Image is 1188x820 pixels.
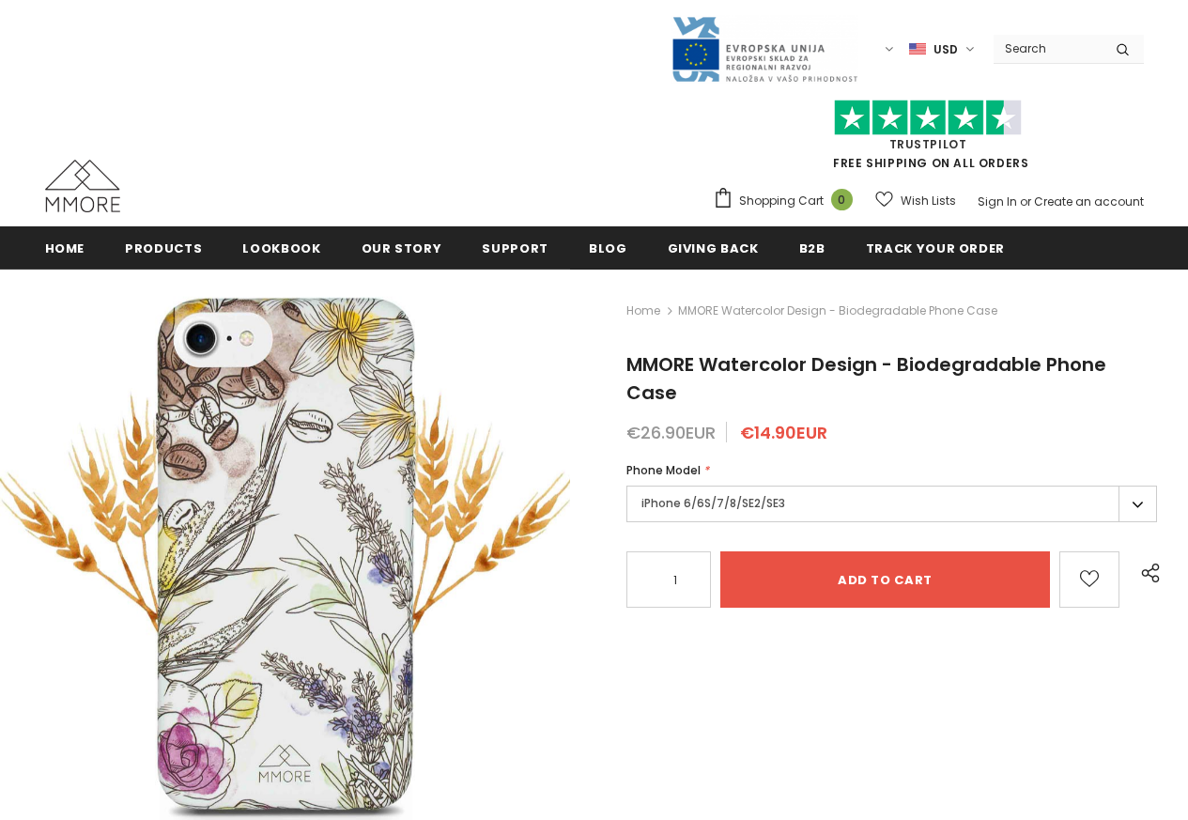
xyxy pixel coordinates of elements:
[125,226,202,269] a: Products
[482,240,548,257] span: support
[834,100,1022,136] img: Trust Pilot Stars
[626,300,660,322] a: Home
[866,226,1005,269] a: Track your order
[909,41,926,57] img: USD
[978,193,1017,209] a: Sign In
[866,240,1005,257] span: Track your order
[1020,193,1031,209] span: or
[482,226,548,269] a: support
[678,300,997,322] span: MMORE Watercolor Design - Biodegradable Phone Case
[362,226,442,269] a: Our Story
[720,551,1050,608] input: Add to cart
[589,240,627,257] span: Blog
[1034,193,1144,209] a: Create an account
[799,226,825,269] a: B2B
[901,192,956,210] span: Wish Lists
[671,15,858,84] img: Javni Razpis
[875,184,956,217] a: Wish Lists
[45,160,120,212] img: MMORE Cases
[626,486,1157,522] label: iPhone 6/6S/7/8/SE2/SE3
[626,421,716,444] span: €26.90EUR
[242,226,320,269] a: Lookbook
[933,40,958,59] span: USD
[242,240,320,257] span: Lookbook
[799,240,825,257] span: B2B
[362,240,442,257] span: Our Story
[671,40,858,56] a: Javni Razpis
[713,187,862,215] a: Shopping Cart 0
[45,240,85,257] span: Home
[831,189,853,210] span: 0
[739,192,824,210] span: Shopping Cart
[668,226,759,269] a: Giving back
[740,421,827,444] span: €14.90EUR
[589,226,627,269] a: Blog
[626,351,1106,406] span: MMORE Watercolor Design - Biodegradable Phone Case
[713,108,1144,171] span: FREE SHIPPING ON ALL ORDERS
[125,240,202,257] span: Products
[668,240,759,257] span: Giving back
[626,462,701,478] span: Phone Model
[994,35,1102,62] input: Search Site
[45,226,85,269] a: Home
[889,136,967,152] a: Trustpilot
